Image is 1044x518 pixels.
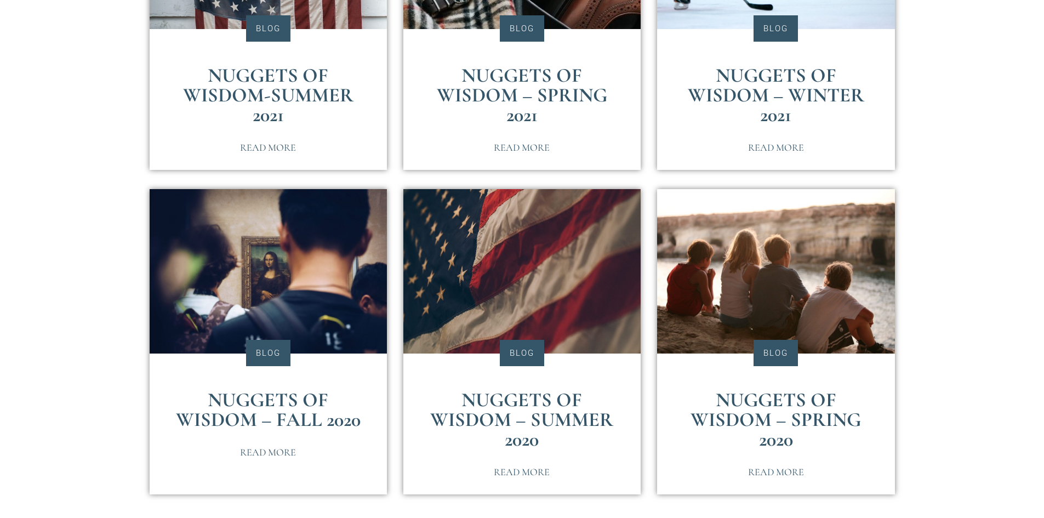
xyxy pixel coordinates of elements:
span: Read More [748,467,804,477]
a: Nuggets of Wisdom – Fall 2020 [176,388,361,431]
span: Read More [748,143,804,152]
a: Read More [481,136,563,159]
a: Read More [735,136,817,159]
a: Read More [481,460,563,483]
a: Read More [735,460,817,483]
a: Read More [227,441,309,464]
span: Read More [240,447,296,457]
span: Read More [240,143,296,152]
a: Nuggets of Wisdom – Winter 2021 [688,64,864,127]
a: Nuggets of Wisdom – Spring 2021 [437,64,607,127]
a: Nuggets of Wisdom – Spring 2020 [691,388,861,451]
span: Read More [494,143,550,152]
a: Nuggets of Wisdom – Summer 2020 [430,388,613,451]
span: Read More [494,467,550,477]
a: Nuggets of Wisdom-Summer 2021 [183,64,353,127]
a: Read More [227,136,309,159]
